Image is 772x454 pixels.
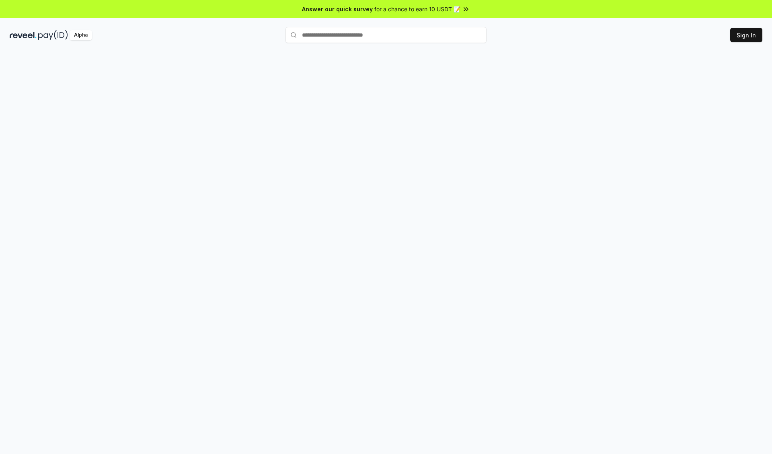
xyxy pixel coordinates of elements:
img: pay_id [38,30,68,40]
div: Alpha [70,30,92,40]
span: Answer our quick survey [302,5,373,13]
button: Sign In [730,28,762,42]
img: reveel_dark [10,30,37,40]
span: for a chance to earn 10 USDT 📝 [374,5,460,13]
